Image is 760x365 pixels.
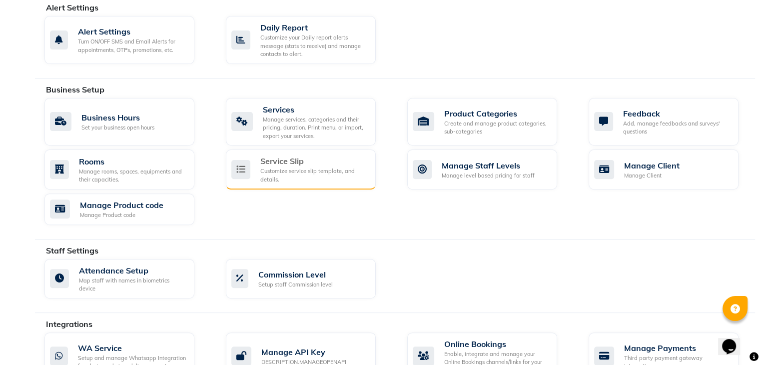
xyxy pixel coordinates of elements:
a: Attendance SetupMap staff with names in biometrics device [44,259,211,298]
div: Manage Client [624,159,680,171]
div: Manage services, categories and their pricing, duration. Print menu, or import, export your servi... [263,115,368,140]
a: FeedbackAdd, manage feedbacks and surveys' questions [589,98,755,146]
a: RoomsManage rooms, spaces, equipments and their capacities. [44,149,211,189]
a: Manage Staff LevelsManage level based pricing for staff [407,149,574,189]
div: Manage Client [624,171,680,180]
div: Commission Level [258,268,333,280]
a: Service SlipCustomize service slip template, and details. [226,149,392,189]
div: Daily Report [260,21,368,33]
div: Customize your Daily report alerts message (stats to receive) and manage contacts to alert. [260,33,368,58]
div: Product Categories [444,107,549,119]
div: Alert Settings [78,25,186,37]
div: Manage Staff Levels [442,159,535,171]
div: Turn ON/OFF SMS and Email Alerts for appointments, OTPs, promotions, etc. [78,37,186,54]
div: Manage rooms, spaces, equipments and their capacities. [79,167,186,184]
a: Daily ReportCustomize your Daily report alerts message (stats to receive) and manage contacts to ... [226,16,392,64]
div: Manage Product code [80,199,163,211]
div: Manage API Key [261,346,346,358]
div: WA Service [78,342,186,354]
a: Manage Product codeManage Product code [44,193,211,225]
div: Online Bookings [444,338,549,350]
div: Setup staff Commission level [258,280,333,289]
iframe: chat widget [718,325,750,355]
a: Alert SettingsTurn ON/OFF SMS and Email Alerts for appointments, OTPs, promotions, etc. [44,16,211,64]
a: Business HoursSet your business open hours [44,98,211,146]
a: Manage ClientManage Client [589,149,755,189]
div: Feedback [623,107,731,119]
div: Manage Payments [624,342,731,354]
div: Manage level based pricing for staff [442,171,535,180]
div: Attendance Setup [79,264,186,276]
a: Commission LevelSetup staff Commission level [226,259,392,298]
div: Set your business open hours [81,123,154,132]
div: Business Hours [81,111,154,123]
a: Product CategoriesCreate and manage product categories, sub-categories [407,98,574,146]
div: Add, manage feedbacks and surveys' questions [623,119,731,136]
div: Create and manage product categories, sub-categories [444,119,549,136]
a: ServicesManage services, categories and their pricing, duration. Print menu, or import, export yo... [226,98,392,146]
div: Services [263,103,368,115]
div: Service Slip [260,155,368,167]
div: Customize service slip template, and details. [260,167,368,183]
div: Manage Product code [80,211,163,219]
div: Rooms [79,155,186,167]
div: Map staff with names in biometrics device [79,276,186,293]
